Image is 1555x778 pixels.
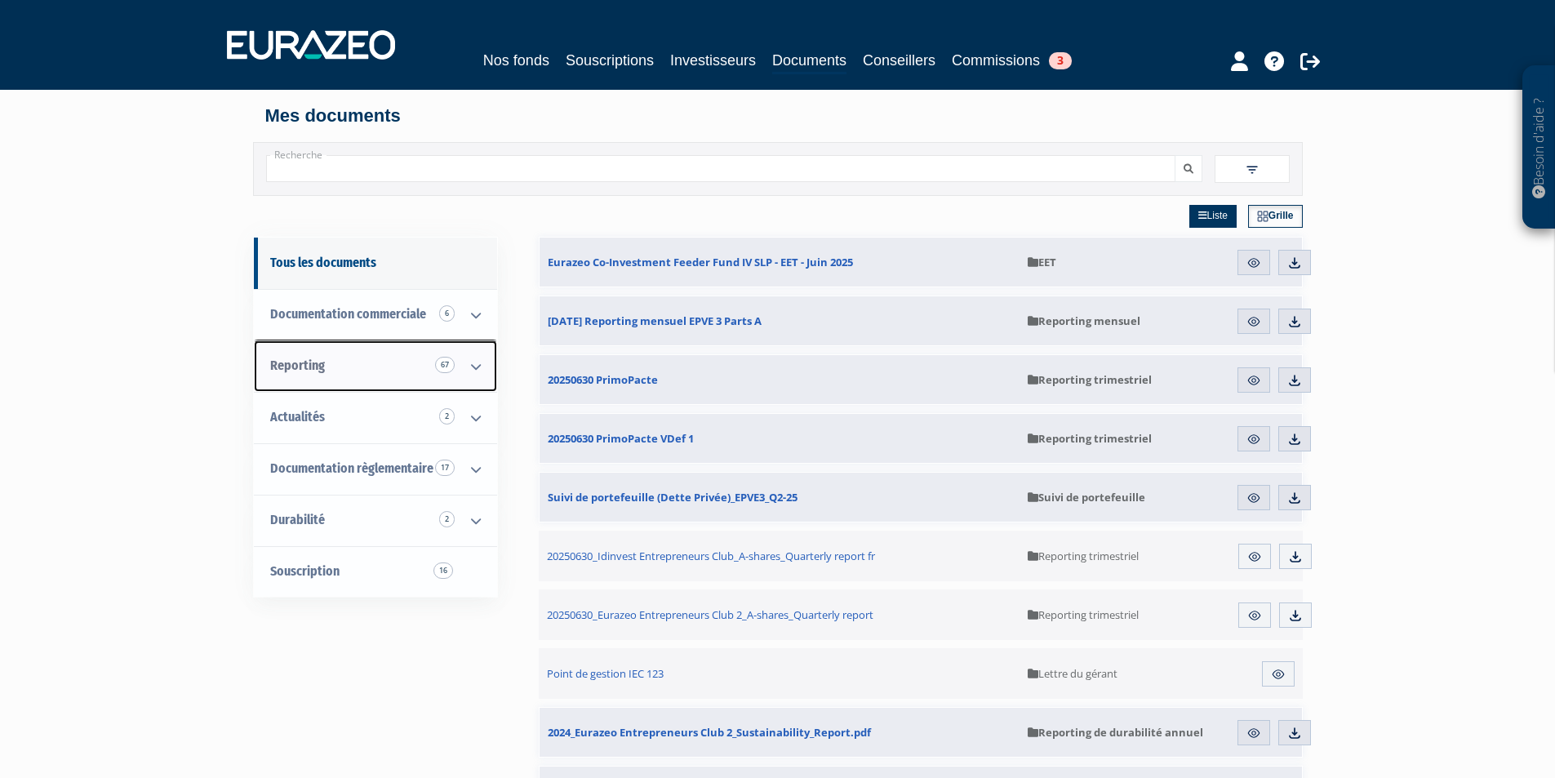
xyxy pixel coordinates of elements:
[1287,373,1302,388] img: download.svg
[254,340,497,392] a: Reporting 67
[1028,431,1152,446] span: Reporting trimestriel
[1049,52,1072,69] span: 3
[548,372,658,387] span: 20250630 PrimoPacte
[1287,314,1302,329] img: download.svg
[952,49,1072,72] a: Commissions3
[1245,162,1260,177] img: filter.svg
[566,49,654,72] a: Souscriptions
[540,355,1020,404] a: 20250630 PrimoPacte
[1028,490,1145,505] span: Suivi de portefeuille
[863,49,935,72] a: Conseillers
[1271,667,1286,682] img: eye.svg
[548,313,762,328] span: [DATE] Reporting mensuel EPVE 3 Parts A
[1530,74,1548,221] p: Besoin d'aide ?
[1287,491,1302,505] img: download.svg
[254,495,497,546] a: Durabilité 2
[1246,432,1261,447] img: eye.svg
[254,443,497,495] a: Documentation règlementaire 17
[270,512,325,527] span: Durabilité
[1247,608,1262,623] img: eye.svg
[1028,372,1152,387] span: Reporting trimestriel
[547,549,875,563] span: 20250630_Idinvest Entrepreneurs Club_A-shares_Quarterly report fr
[1028,255,1056,269] span: EET
[1287,432,1302,447] img: download.svg
[435,460,455,476] span: 17
[540,296,1020,345] a: [DATE] Reporting mensuel EPVE 3 Parts A
[548,725,871,740] span: 2024_Eurazeo Entrepreneurs Club 2_Sustainability_Report.pdf
[1028,666,1117,681] span: Lettre du gérant
[439,511,455,527] span: 2
[1287,256,1302,270] img: download.svg
[254,392,497,443] a: Actualités 2
[547,666,664,681] span: Point de gestion IEC 123
[539,531,1020,581] a: 20250630_Idinvest Entrepreneurs Club_A-shares_Quarterly report fr
[540,414,1020,463] a: 20250630 PrimoPacte VDef 1
[539,648,1020,699] a: Point de gestion IEC 123
[1246,491,1261,505] img: eye.svg
[1246,256,1261,270] img: eye.svg
[772,49,846,74] a: Documents
[270,358,325,373] span: Reporting
[1246,314,1261,329] img: eye.svg
[1028,725,1203,740] span: Reporting de durabilité annuel
[270,409,325,425] span: Actualités
[439,408,455,425] span: 2
[1288,549,1303,564] img: download.svg
[540,708,1020,757] a: 2024_Eurazeo Entrepreneurs Club 2_Sustainability_Report.pdf
[483,49,549,72] a: Nos fonds
[548,255,853,269] span: Eurazeo Co-Investment Feeder Fund IV SLP - EET - Juin 2025
[270,306,426,322] span: Documentation commerciale
[1028,313,1140,328] span: Reporting mensuel
[254,238,497,289] a: Tous les documents
[540,473,1020,522] a: Suivi de portefeuille (Dette Privée)_EPVE3_Q2-25
[435,357,455,373] span: 67
[1246,726,1261,740] img: eye.svg
[270,460,433,476] span: Documentation règlementaire
[1028,549,1139,563] span: Reporting trimestriel
[1257,211,1268,222] img: grid.svg
[1189,205,1237,228] a: Liste
[265,106,1291,126] h4: Mes documents
[547,607,873,622] span: 20250630_Eurazeo Entrepreneurs Club 2_A-shares_Quarterly report
[439,305,455,322] span: 6
[433,562,453,579] span: 16
[1247,549,1262,564] img: eye.svg
[227,30,395,60] img: 1732889491-logotype_eurazeo_blanc_rvb.png
[540,238,1020,287] a: Eurazeo Co-Investment Feeder Fund IV SLP - EET - Juin 2025
[548,490,797,505] span: Suivi de portefeuille (Dette Privée)_EPVE3_Q2-25
[254,289,497,340] a: Documentation commerciale 6
[1248,205,1303,228] a: Grille
[670,49,756,72] a: Investisseurs
[254,546,497,598] a: Souscription16
[266,155,1175,182] input: Recherche
[539,589,1020,640] a: 20250630_Eurazeo Entrepreneurs Club 2_A-shares_Quarterly report
[548,431,694,446] span: 20250630 PrimoPacte VDef 1
[270,563,340,579] span: Souscription
[1287,726,1302,740] img: download.svg
[1288,608,1303,623] img: download.svg
[1246,373,1261,388] img: eye.svg
[1028,607,1139,622] span: Reporting trimestriel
